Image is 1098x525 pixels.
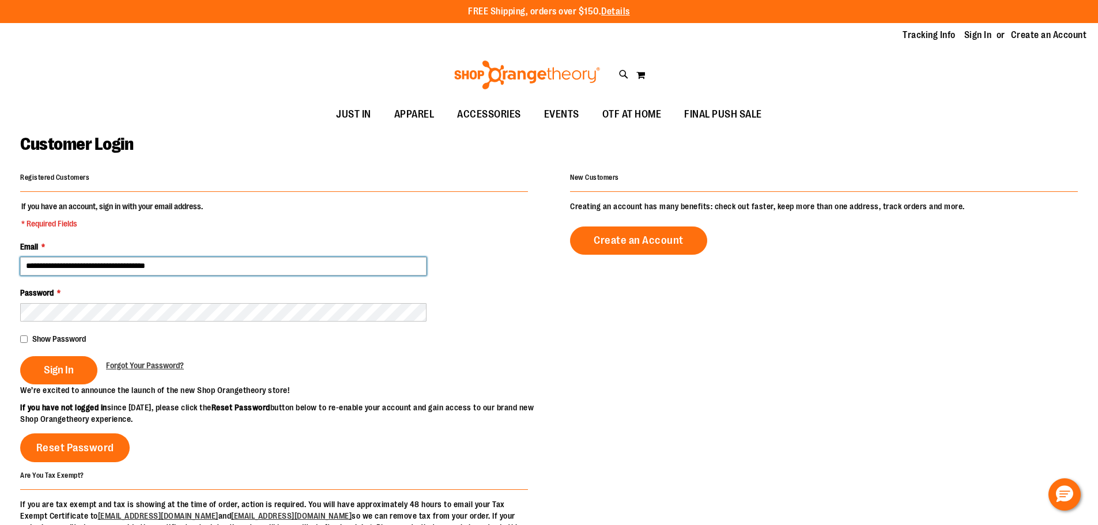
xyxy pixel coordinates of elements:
[570,173,619,182] strong: New Customers
[20,201,204,229] legend: If you have an account, sign in with your email address.
[21,218,203,229] span: * Required Fields
[20,384,549,396] p: We’re excited to announce the launch of the new Shop Orangetheory store!
[20,242,38,251] span: Email
[964,29,992,41] a: Sign In
[325,101,383,128] a: JUST IN
[468,5,630,18] p: FREE Shipping, orders over $150.
[44,364,74,376] span: Sign In
[20,134,133,154] span: Customer Login
[594,234,684,247] span: Create an Account
[106,361,184,370] span: Forgot Your Password?
[570,201,1078,212] p: Creating an account has many benefits: check out faster, keep more than one address, track orders...
[1048,478,1081,511] button: Hello, have a question? Let’s chat.
[231,511,352,520] a: [EMAIL_ADDRESS][DOMAIN_NAME]
[98,511,218,520] a: [EMAIL_ADDRESS][DOMAIN_NAME]
[106,360,184,371] a: Forgot Your Password?
[452,61,602,89] img: Shop Orangetheory
[457,101,521,127] span: ACCESSORIES
[20,356,97,384] button: Sign In
[20,433,130,462] a: Reset Password
[602,101,662,127] span: OTF AT HOME
[20,403,107,412] strong: If you have not logged in
[36,441,114,454] span: Reset Password
[32,334,86,343] span: Show Password
[446,101,533,128] a: ACCESSORIES
[1011,29,1087,41] a: Create an Account
[533,101,591,128] a: EVENTS
[20,288,54,297] span: Password
[20,173,89,182] strong: Registered Customers
[601,6,630,17] a: Details
[673,101,773,128] a: FINAL PUSH SALE
[591,101,673,128] a: OTF AT HOME
[212,403,270,412] strong: Reset Password
[20,402,549,425] p: since [DATE], please click the button below to re-enable your account and gain access to our bran...
[903,29,956,41] a: Tracking Info
[20,471,84,479] strong: Are You Tax Exempt?
[684,101,762,127] span: FINAL PUSH SALE
[570,226,707,255] a: Create an Account
[383,101,446,128] a: APPAREL
[336,101,371,127] span: JUST IN
[394,101,435,127] span: APPAREL
[544,101,579,127] span: EVENTS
